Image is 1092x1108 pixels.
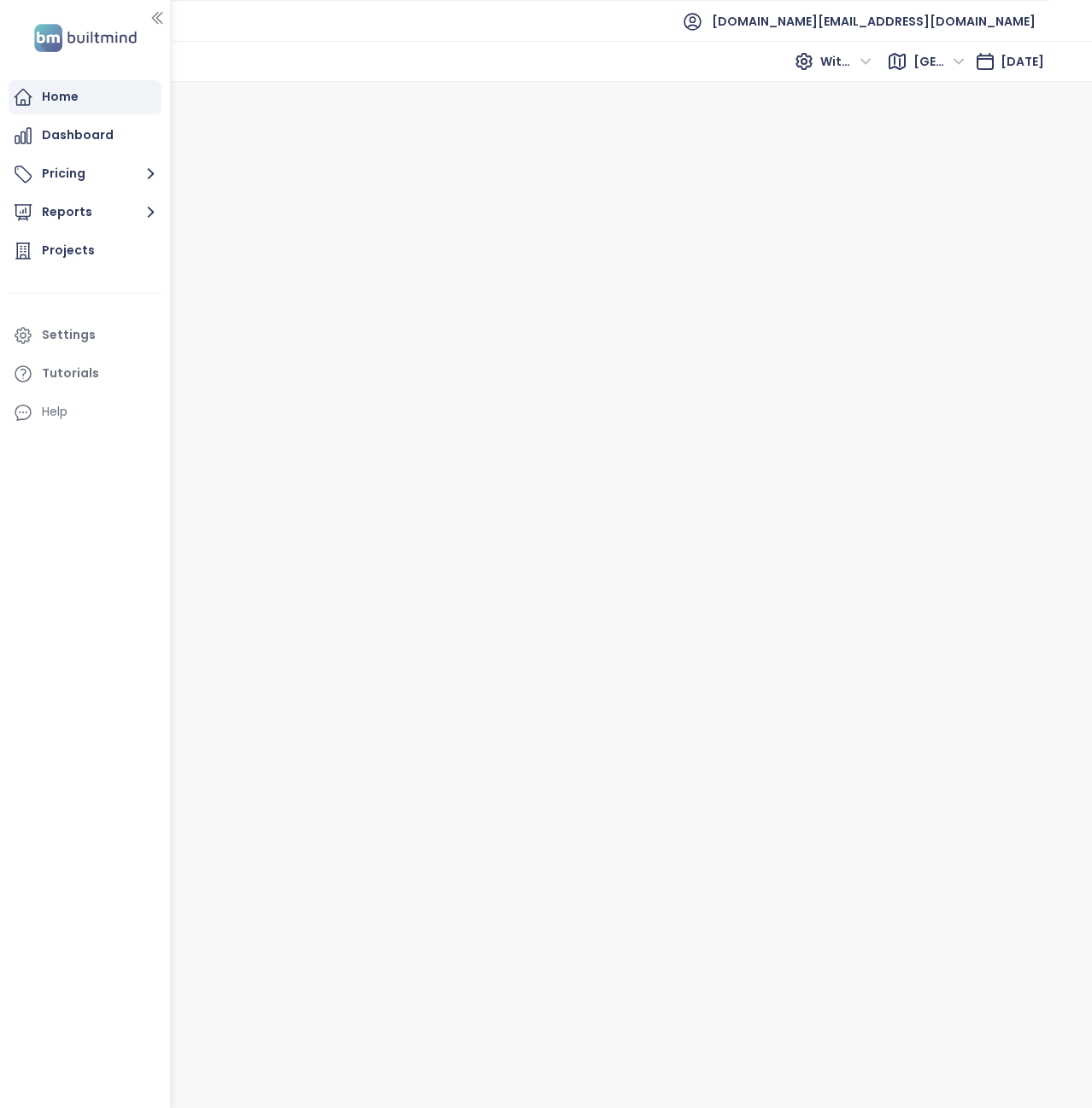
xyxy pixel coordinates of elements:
button: Pricing [9,157,161,191]
span: With VAT [820,49,872,74]
button: Reports [9,195,161,230]
div: Tutorials [42,363,99,384]
a: Projects [9,234,161,268]
img: logo [29,20,142,55]
div: Help [9,395,161,429]
a: Dashboard [9,119,161,153]
a: Settings [9,318,161,353]
span: [DOMAIN_NAME][EMAIL_ADDRESS][DOMAIN_NAME] [712,1,1036,42]
a: Home [9,80,161,114]
a: Tutorials [9,357,161,391]
div: Projects [42,240,95,261]
div: Dashboard [42,125,114,146]
div: Settings [42,324,96,346]
span: [DATE] [1001,53,1044,70]
div: Home [42,86,79,108]
span: Gdańsk [913,49,965,74]
div: Help [42,401,68,423]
